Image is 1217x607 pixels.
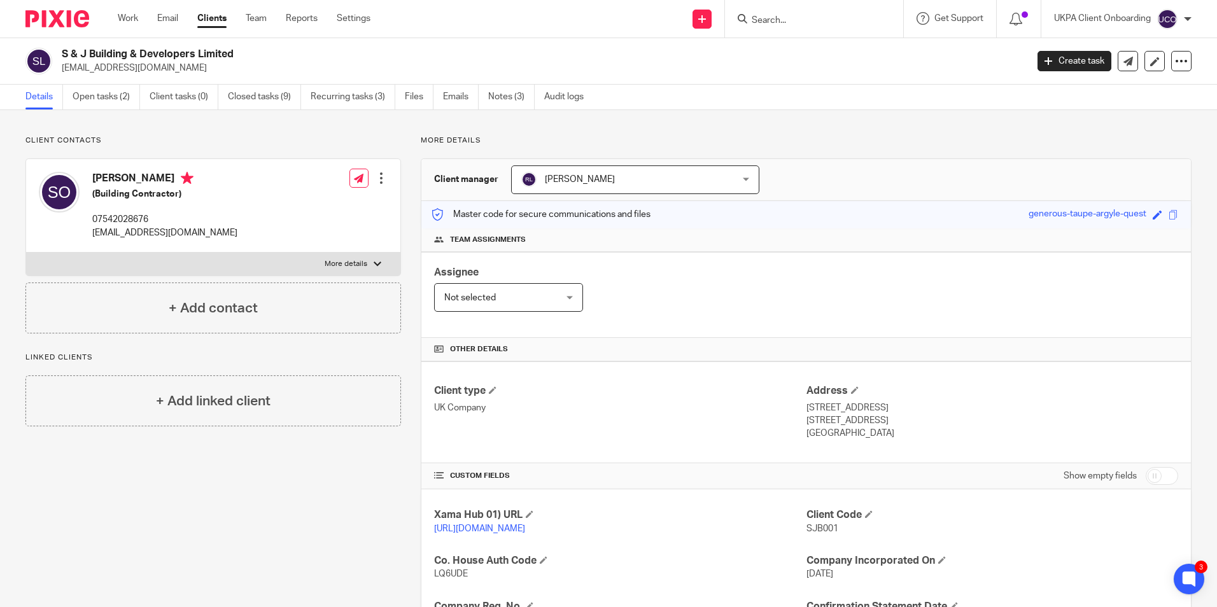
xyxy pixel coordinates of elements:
[1054,12,1151,25] p: UKPA Client Onboarding
[434,508,806,522] h4: Xama Hub 01) URL
[228,85,301,109] a: Closed tasks (9)
[25,48,52,74] img: svg%3E
[443,85,479,109] a: Emails
[337,12,370,25] a: Settings
[169,298,258,318] h4: + Add contact
[246,12,267,25] a: Team
[92,188,237,200] h5: (Building Contractor)
[450,235,526,245] span: Team assignments
[157,12,178,25] a: Email
[434,384,806,398] h4: Client type
[434,524,525,533] a: [URL][DOMAIN_NAME]
[806,401,1178,414] p: [STREET_ADDRESS]
[488,85,535,109] a: Notes (3)
[1038,51,1111,71] a: Create task
[25,10,89,27] img: Pixie
[325,259,367,269] p: More details
[434,401,806,414] p: UK Company
[92,213,237,226] p: 07542028676
[92,227,237,239] p: [EMAIL_ADDRESS][DOMAIN_NAME]
[431,208,651,221] p: Master code for secure communications and files
[197,12,227,25] a: Clients
[450,344,508,354] span: Other details
[934,14,983,23] span: Get Support
[521,172,537,187] img: svg%3E
[806,554,1178,568] h4: Company Incorporated On
[806,427,1178,440] p: [GEOGRAPHIC_DATA]
[434,471,806,481] h4: CUSTOM FIELDS
[434,267,479,277] span: Assignee
[92,172,237,188] h4: [PERSON_NAME]
[25,352,401,363] p: Linked clients
[1195,561,1207,573] div: 3
[806,569,833,578] span: [DATE]
[62,62,1018,74] p: [EMAIL_ADDRESS][DOMAIN_NAME]
[118,12,138,25] a: Work
[1064,470,1137,482] label: Show empty fields
[1157,9,1178,29] img: svg%3E
[25,136,401,146] p: Client contacts
[806,524,838,533] span: SJB001
[545,175,615,184] span: [PERSON_NAME]
[150,85,218,109] a: Client tasks (0)
[544,85,593,109] a: Audit logs
[444,293,496,302] span: Not selected
[25,85,63,109] a: Details
[434,173,498,186] h3: Client manager
[39,172,80,213] img: svg%3E
[434,569,468,578] span: LQ6UDE
[806,508,1178,522] h4: Client Code
[1029,207,1146,222] div: generous-taupe-argyle-quest
[806,384,1178,398] h4: Address
[750,15,865,27] input: Search
[806,414,1178,427] p: [STREET_ADDRESS]
[62,48,827,61] h2: S & J Building & Developers Limited
[181,172,193,185] i: Primary
[311,85,395,109] a: Recurring tasks (3)
[421,136,1192,146] p: More details
[286,12,318,25] a: Reports
[73,85,140,109] a: Open tasks (2)
[434,554,806,568] h4: Co. House Auth Code
[156,391,271,411] h4: + Add linked client
[405,85,433,109] a: Files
